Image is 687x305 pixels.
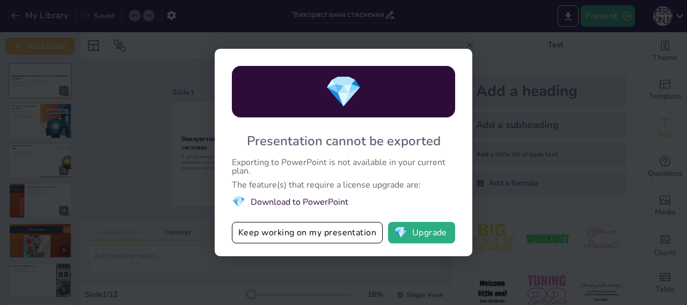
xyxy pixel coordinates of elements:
div: The feature(s) that require a license upgrade are: [232,181,455,189]
button: diamondUpgrade [388,222,455,243]
span: diamond [325,71,362,113]
div: Exporting to PowerPoint is not available in your current plan. [232,158,455,175]
div: Presentation cannot be exported [247,132,441,150]
button: Keep working on my presentation [232,222,383,243]
li: Download to PowerPoint [232,195,455,209]
span: diamond [394,227,407,238]
span: diamond [232,195,245,209]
